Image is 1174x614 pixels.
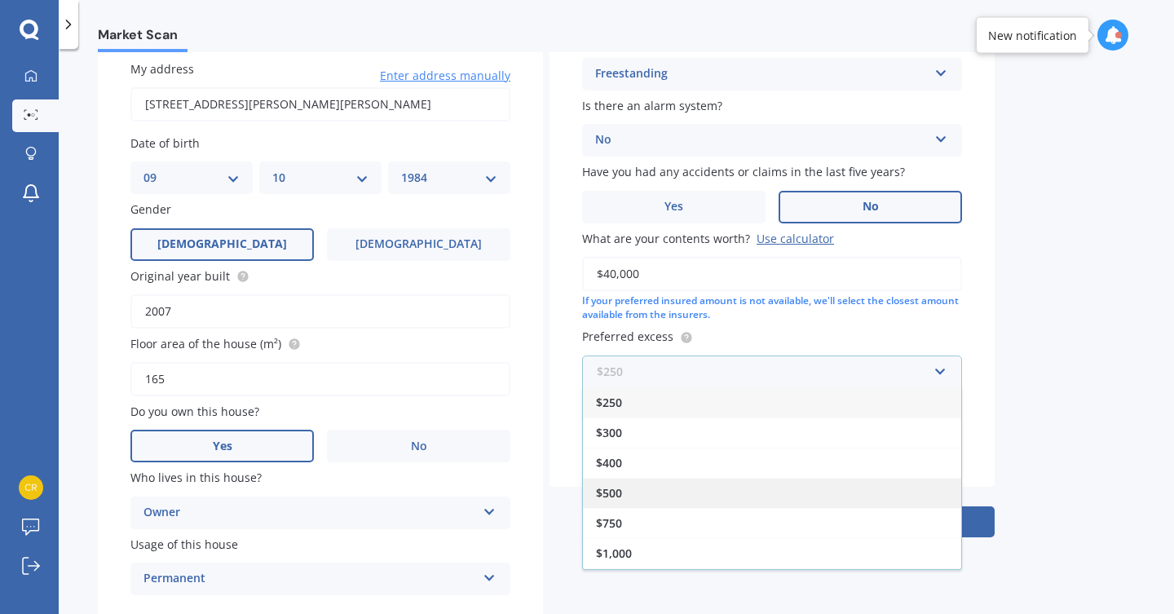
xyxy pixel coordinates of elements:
div: Freestanding [595,64,928,84]
div: New notification [988,27,1077,43]
span: $400 [596,455,622,470]
span: No [411,440,427,453]
input: Enter year [130,294,510,329]
span: [DEMOGRAPHIC_DATA] [157,237,287,251]
span: Yes [213,440,232,453]
span: What are your contents worth? [582,231,750,246]
input: Enter amount [582,257,962,291]
span: [DEMOGRAPHIC_DATA] [355,237,482,251]
span: Have you had any accidents or claims in the last five years? [582,165,905,180]
span: Date of birth [130,135,200,151]
span: Who lives in this house? [130,470,262,486]
span: Preferred excess [582,329,673,345]
span: $300 [596,425,622,440]
span: $500 [596,485,622,501]
div: No [595,130,928,150]
div: Permanent [143,569,476,589]
span: Do you own this house? [130,404,259,419]
span: My address [130,61,194,77]
span: Market Scan [98,27,188,49]
div: Use calculator [757,231,834,246]
span: Enter address manually [380,68,510,84]
span: Usage of this house [130,537,238,552]
input: Enter address [130,87,510,121]
span: No [863,200,879,214]
div: Owner [143,503,476,523]
span: Gender [130,202,171,218]
input: Enter floor area [130,362,510,396]
span: Yes [664,200,683,214]
span: $250 [596,395,622,410]
span: $1,000 [596,546,632,561]
img: 0b4a1f31f2574417244cf9154f0d297c [19,475,43,500]
span: $750 [596,515,622,531]
span: Original year built [130,268,230,284]
span: Floor area of the house (m²) [130,336,281,351]
span: Is there an alarm system? [582,98,722,113]
div: If your preferred insured amount is not available, we'll select the closest amount available from... [582,294,962,322]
